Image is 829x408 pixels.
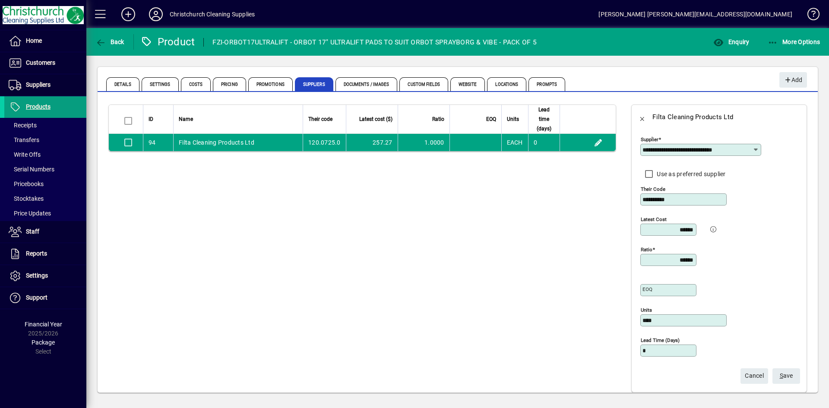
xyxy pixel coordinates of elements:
[295,77,333,91] span: Suppliers
[528,77,565,91] span: Prompts
[26,59,55,66] span: Customers
[4,133,86,147] a: Transfers
[26,81,51,88] span: Suppliers
[26,103,51,110] span: Products
[780,369,793,383] span: ave
[432,114,444,124] span: Ratio
[4,147,86,162] a: Write Offs
[598,7,792,21] div: [PERSON_NAME] [PERSON_NAME][EMAIL_ADDRESS][DOMAIN_NAME]
[4,162,86,177] a: Serial Numbers
[784,73,802,87] span: Add
[179,114,193,124] span: Name
[114,6,142,22] button: Add
[359,114,392,124] span: Latest cost ($)
[534,105,555,133] span: Lead time (days)
[181,77,211,91] span: Costs
[346,134,398,151] td: 257.27
[398,134,449,151] td: 1.0000
[9,151,41,158] span: Write Offs
[140,35,195,49] div: Product
[4,243,86,265] a: Reports
[642,286,652,292] mat-label: EOQ
[9,195,44,202] span: Stocktakes
[4,265,86,287] a: Settings
[9,122,37,129] span: Receipts
[641,136,658,142] mat-label: Supplier
[335,77,398,91] span: Documents / Images
[142,77,179,91] span: Settings
[641,216,667,222] mat-label: Latest cost
[450,77,485,91] span: Website
[655,170,725,178] label: Use as preferred supplier
[26,250,47,257] span: Reports
[149,114,153,124] span: ID
[772,368,800,384] button: Save
[486,114,496,124] span: EOQ
[9,210,51,217] span: Price Updates
[26,228,39,235] span: Staff
[487,77,526,91] span: Locations
[149,138,156,147] div: 94
[4,287,86,309] a: Support
[212,35,537,49] div: FZI-ORBOT17ULTRALIFT - ORBOT 17" ULTRALIFT PADS TO SUIT ORBOT SPRAYBORG & VIBE - PACK OF 5
[399,77,448,91] span: Custom Fields
[9,180,44,187] span: Pricebooks
[745,369,764,383] span: Cancel
[95,38,124,45] span: Back
[303,134,346,151] td: 120.0725.0
[779,72,807,88] button: Add
[641,337,680,343] mat-label: Lead time (days)
[86,34,134,50] app-page-header-button: Back
[32,339,55,346] span: Package
[142,6,170,22] button: Profile
[4,221,86,243] a: Staff
[173,134,303,151] td: Filta Cleaning Products Ltd
[4,74,86,96] a: Suppliers
[780,372,783,379] span: S
[4,118,86,133] a: Receipts
[106,77,139,91] span: Details
[632,107,652,127] button: Back
[4,30,86,52] a: Home
[4,206,86,221] a: Price Updates
[9,136,39,143] span: Transfers
[26,272,48,279] span: Settings
[93,34,127,50] button: Back
[507,114,519,124] span: Units
[711,34,751,50] button: Enquiry
[528,134,560,151] td: 0
[652,110,733,124] div: Filta Cleaning Products Ltd
[641,247,652,253] mat-label: Ratio
[26,37,42,44] span: Home
[308,114,332,124] span: Their code
[713,38,749,45] span: Enquiry
[4,177,86,191] a: Pricebooks
[766,34,823,50] button: More Options
[740,368,768,384] button: Cancel
[170,7,255,21] div: Christchurch Cleaning Supplies
[9,166,54,173] span: Serial Numbers
[641,186,665,192] mat-label: Their code
[801,2,818,30] a: Knowledge Base
[25,321,62,328] span: Financial Year
[213,77,246,91] span: Pricing
[768,38,820,45] span: More Options
[248,77,293,91] span: Promotions
[501,134,528,151] td: EACH
[4,191,86,206] a: Stocktakes
[641,307,652,313] mat-label: Units
[26,294,47,301] span: Support
[4,52,86,74] a: Customers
